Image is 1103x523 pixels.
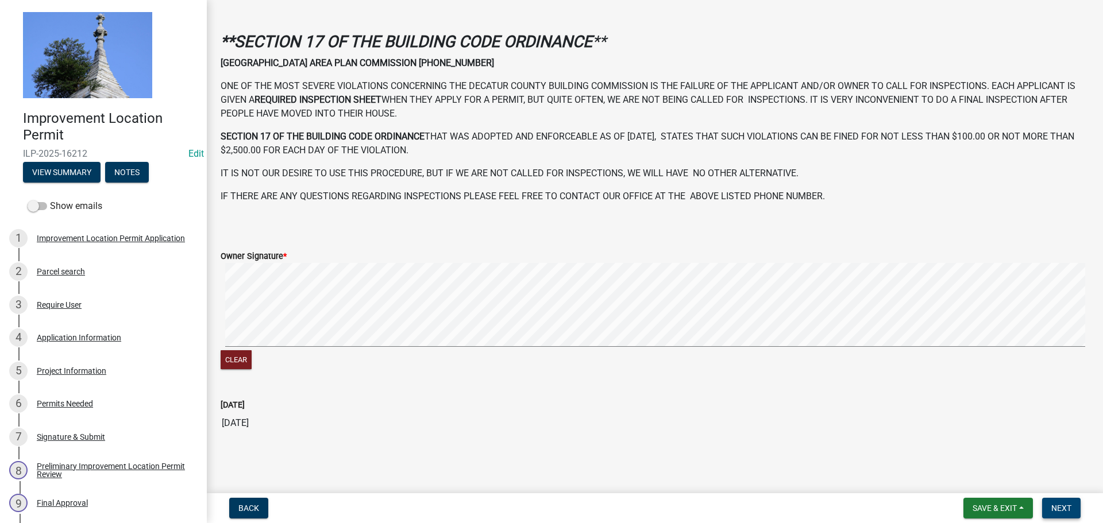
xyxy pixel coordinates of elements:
[188,148,204,159] wm-modal-confirm: Edit Application Number
[221,189,1089,203] p: IF THERE ARE ANY QUESTIONS REGARDING INSPECTIONS PLEASE FEEL FREE TO CONTACT OUR OFFICE AT THE AB...
[221,401,245,409] label: [DATE]
[221,79,1089,121] p: ONE OF THE MOST SEVERE VIOLATIONS CONCERNING THE DECATUR COUNTY BUILDING COMMISSION IS THE FAILUR...
[1042,498,1081,518] button: Next
[221,130,1089,157] p: THAT WAS ADOPTED AND ENFORCEABLE AS OF [DATE], STATES THAT SUCH VIOLATIONS CAN BE FINED FOR NOT L...
[37,400,93,408] div: Permits Needed
[37,462,188,478] div: Preliminary Improvement Location Permit Review
[9,494,28,512] div: 9
[221,166,1089,180] p: IT IS NOT OUR DESIRE TO USE THIS PROCEDURE, BUT IF WE ARE NOT CALLED FOR INSPECTIONS, WE WILL HAV...
[9,394,28,413] div: 6
[221,57,494,68] strong: [GEOGRAPHIC_DATA] AREA PLAN COMMISSION [PHONE_NUMBER]
[9,461,28,479] div: 8
[23,162,101,183] button: View Summary
[23,168,101,177] wm-modal-confirm: Summary
[9,262,28,281] div: 2
[238,503,259,513] span: Back
[23,148,184,159] span: ILP-2025-16212
[37,367,106,375] div: Project Information
[28,199,102,213] label: Show emails
[23,110,198,144] h4: Improvement Location Permit
[9,296,28,314] div: 3
[9,428,28,446] div: 7
[221,32,592,51] strong: **SECTION 17 OF THE BUILDING CODE ORDINANCE
[9,328,28,347] div: 4
[105,168,149,177] wm-modal-confirm: Notes
[37,499,88,507] div: Final Approval
[963,498,1033,518] button: Save & Exit
[9,362,28,380] div: 5
[1051,503,1071,513] span: Next
[221,350,252,369] button: Clear
[221,253,287,261] label: Owner Signature
[9,229,28,247] div: 1
[37,301,82,309] div: Require User
[37,268,85,276] div: Parcel search
[188,148,204,159] a: Edit
[973,503,1017,513] span: Save & Exit
[105,162,149,183] button: Notes
[37,433,105,441] div: Signature & Submit
[254,94,381,105] strong: REQUIRED INSPECTION SHEET
[221,131,425,142] strong: SECTION 17 OF THE BUILDING CODE ORDINANCE
[23,12,152,98] img: Decatur County, Indiana
[37,234,185,242] div: Improvement Location Permit Application
[229,498,268,518] button: Back
[37,334,121,342] div: Application Information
